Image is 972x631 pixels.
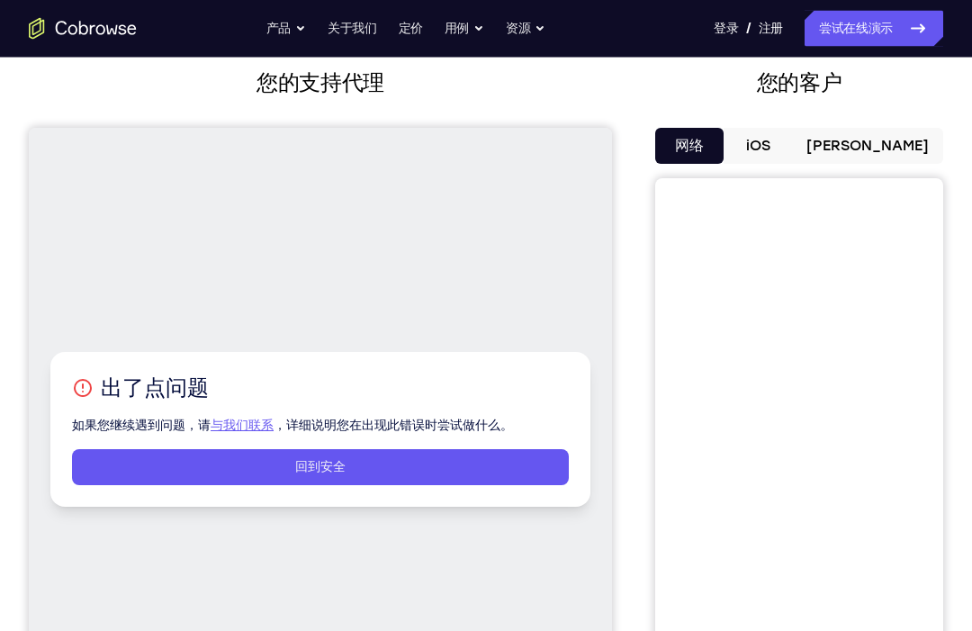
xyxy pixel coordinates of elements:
h2: 您的客户 [655,68,943,100]
a: 回到安全 [43,321,540,357]
button: iOS [724,129,792,165]
span: / [746,18,751,40]
h1: 出了点问题 [43,246,540,275]
h2: 您的支持代理 [29,68,612,100]
button: [PERSON_NAME] [792,129,943,165]
a: 尝试在线演示 [805,11,943,47]
button: 网络 [655,129,724,165]
a: 登录 [714,11,738,47]
button: 用例 [445,11,484,47]
a: 转到主页 [29,18,137,40]
button: 产品 [266,11,306,47]
p: 如果您继续遇到问题，请 ，详细说明您在出现此错误时尝试做什么。 [43,289,540,307]
a: 与我们联系 [182,290,245,305]
button: 资源 [506,11,545,47]
a: 注册 [759,11,783,47]
a: 定价 [399,11,423,47]
a: 关于我们 [328,11,377,47]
